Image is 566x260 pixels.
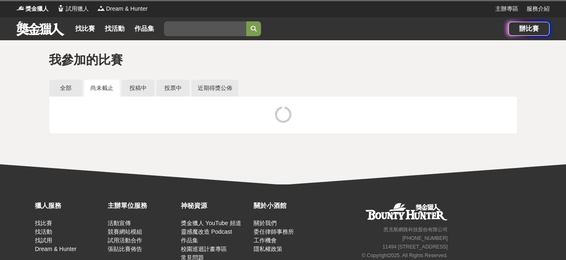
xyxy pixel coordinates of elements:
[181,220,241,226] a: 獎金獵人 YouTube 頻道
[25,5,49,13] span: 獎金獵人
[181,246,227,252] a: 校園巡迴計畫專區
[362,253,448,258] small: © Copyright 2025 . All Rights Reserved.
[181,228,232,235] a: 靈感魔改造 Podcast
[157,80,189,97] a: 投票中
[508,22,550,36] a: 辦比賽
[35,228,52,235] a: 找活動
[66,5,89,13] span: 試用獵人
[57,5,89,13] a: Logo試用獵人
[254,201,322,211] div: 關於小酒館
[35,237,52,244] a: 找試用
[108,246,142,252] a: 張貼比賽佈告
[108,220,131,226] a: 活動宣傳
[49,53,517,67] h1: 我參加的比賽
[16,5,49,13] a: Logo獎金獵人
[131,23,157,35] a: 作品集
[402,235,448,241] small: [PHONE_NUMBER]
[181,237,198,244] a: 作品集
[254,220,277,226] a: 關於我們
[49,80,82,97] a: 全部
[16,4,25,12] img: Logo
[254,237,277,244] a: 工作機會
[35,201,104,211] div: 獵人服務
[192,80,238,97] a: 近期得獎公佈
[254,246,282,252] a: 隱私權政策
[97,4,105,12] img: Logo
[57,4,65,12] img: Logo
[108,237,142,244] a: 試用活動合作
[84,80,120,97] a: 尚未截止
[527,5,550,13] a: 服務介紹
[122,80,155,97] a: 投稿中
[72,23,98,35] a: 找比賽
[106,5,148,13] span: Dream & Hunter
[35,220,52,226] a: 找比賽
[97,5,148,13] a: LogoDream & Hunter
[383,244,448,250] small: 11494 [STREET_ADDRESS]
[495,5,518,13] a: 主辦專區
[108,201,176,211] div: 主辦單位服務
[35,246,76,252] a: Dream & Hunter
[181,201,250,211] div: 神秘資源
[254,228,294,235] a: 委任律師事務所
[108,228,142,235] a: 競賽網站模組
[383,227,448,232] small: 恩克斯網路科技股份有限公司
[102,23,128,35] a: 找活動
